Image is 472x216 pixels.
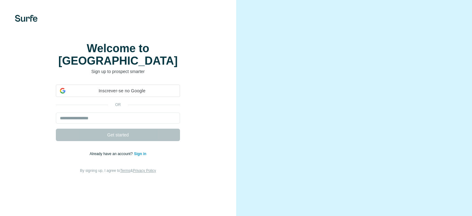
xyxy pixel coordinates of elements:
a: Sign in [134,152,146,156]
img: Surfe's logo [15,15,38,22]
a: Terms [120,168,130,173]
span: Inscrever-se no Google [68,88,176,94]
a: Privacy Policy [133,168,156,173]
p: or [108,102,128,108]
div: Inscrever-se no Google [56,85,180,97]
p: Sign up to prospect smarter [56,68,180,75]
span: By signing up, I agree to & [80,168,156,173]
span: Already have an account? [90,152,134,156]
h1: Welcome to [GEOGRAPHIC_DATA] [56,42,180,67]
